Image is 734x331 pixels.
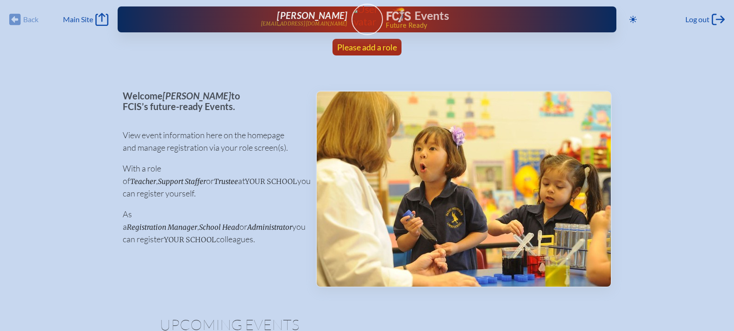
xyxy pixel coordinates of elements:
span: Future Ready [386,22,586,29]
span: your school [245,177,297,186]
div: FCIS Events — Future ready [387,7,587,29]
span: Teacher [130,177,156,186]
p: Welcome to FCIS’s future-ready Events. [123,91,301,111]
p: As a , or you can register colleagues. [123,208,301,245]
a: Main Site [63,13,108,26]
img: User Avatar [347,3,387,28]
span: Trustee [214,177,238,186]
span: your school [164,235,216,244]
img: Events [317,92,611,287]
span: School Head [199,223,239,232]
span: Support Staffer [158,177,206,186]
span: [PERSON_NAME] [277,10,347,21]
a: Please add a role [333,39,401,55]
p: [EMAIL_ADDRESS][DOMAIN_NAME] [261,21,348,27]
p: View event information here on the homepage and manage registration via your role screen(s). [123,129,301,154]
span: [PERSON_NAME] [163,90,231,101]
p: With a role of , or at you can register yourself. [123,162,301,200]
span: Registration Manager [127,223,197,232]
span: Main Site [63,15,93,24]
span: Administrator [247,223,292,232]
span: Log out [685,15,709,24]
a: User Avatar [351,4,383,35]
span: Please add a role [337,42,397,52]
a: [PERSON_NAME][EMAIL_ADDRESS][DOMAIN_NAME] [147,10,347,29]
